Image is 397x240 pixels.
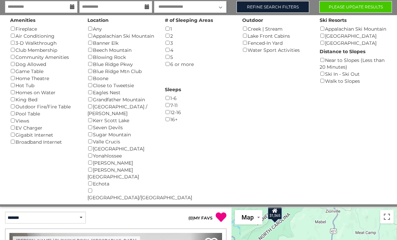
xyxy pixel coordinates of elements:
[87,180,155,187] div: Echota
[87,131,155,138] div: Sugar Mountain
[235,210,262,225] button: Change map style
[165,109,232,116] div: 12-16
[87,25,155,32] div: Any
[320,25,387,32] div: Appalachian Ski Mountain
[320,39,387,46] div: [GEOGRAPHIC_DATA]
[87,32,155,39] div: Appalachian Ski Mountain
[242,46,310,54] div: Water Sport Activities
[10,68,77,75] div: Game Table
[10,103,77,110] div: Outdoor Fire/Fire Table
[10,110,77,117] div: Pool Table
[165,32,232,39] div: 2
[242,39,310,46] div: Fenced-In Yard
[165,17,213,24] label: # of Sleeping Areas
[320,48,365,55] label: Distance to Slopes
[165,61,232,68] div: 6 or more
[10,96,77,103] div: King Bed
[87,89,155,96] div: Eagles Nest
[10,131,77,138] div: Gigabit Internet
[165,39,232,46] div: 3
[10,124,77,131] div: EV Charger
[87,82,155,89] div: Close to Tweetsie
[165,116,232,123] div: 16+
[320,57,387,70] div: Near to Slopes (Less than 20 Minutes)
[165,46,232,54] div: 4
[87,39,155,46] div: Banner Elk
[87,152,155,159] div: Yonahlossee
[10,138,77,145] div: Broadband Internet
[320,17,347,24] label: Ski Resorts
[10,25,77,32] div: Fireplace
[87,68,155,75] div: Blue Ridge Mtn Club
[165,95,232,102] div: 1-6
[188,215,213,220] a: (0)MY FAVS
[165,102,232,109] div: 7-11
[165,54,232,61] div: 5
[165,86,181,93] label: Sleeps
[10,17,35,24] label: Amenities
[87,61,155,68] div: Blue Ridge Pkwy
[242,214,254,221] span: Map
[87,124,155,131] div: Seven Devils
[87,138,155,145] div: Valle Crucis
[10,117,77,124] div: Views
[10,32,77,39] div: Air Conditioning
[380,210,394,224] button: Toggle fullscreen view
[10,39,77,46] div: 3-D Walkthrough
[320,70,387,77] div: Ski In - Ski Out
[87,103,155,117] div: [GEOGRAPHIC_DATA] / [PERSON_NAME]
[242,32,310,39] div: Lake Front Cabins
[320,32,387,39] div: [GEOGRAPHIC_DATA]
[87,166,155,180] div: [PERSON_NAME][GEOGRAPHIC_DATA]
[188,215,194,220] span: ( )
[10,54,77,61] div: Community Amenities
[319,1,392,13] button: Please Update Results
[87,96,155,103] div: Grandfather Mountain
[237,1,309,13] a: Refine Search Filters
[10,61,77,68] div: Dog Allowed
[165,25,232,32] div: 1
[320,77,387,84] div: Walk to Slopes
[10,82,77,89] div: Hot Tub
[87,75,155,82] div: Boone
[10,46,77,54] div: Club Membership
[87,46,155,54] div: Beech Mountain
[10,75,77,82] div: Home Theatre
[87,187,155,201] div: [GEOGRAPHIC_DATA]/[GEOGRAPHIC_DATA]
[87,54,155,61] div: Blowing Rock
[87,159,155,166] div: [PERSON_NAME]
[10,89,77,96] div: Homes on Water
[87,145,155,152] div: [GEOGRAPHIC_DATA]
[87,17,109,24] label: Location
[242,17,263,24] label: Outdoor
[87,117,155,124] div: Kerr Scott Lake
[242,25,310,32] div: Creek | Stream
[190,215,192,220] span: 0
